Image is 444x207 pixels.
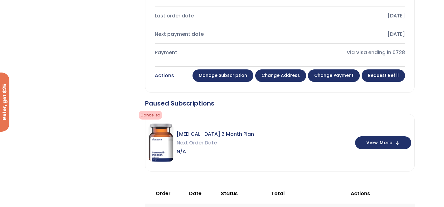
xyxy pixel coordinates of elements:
[193,69,253,82] a: Manage Subscription
[355,136,411,149] button: View More
[155,12,275,20] div: Last order date
[177,147,254,156] span: N/A
[362,69,405,82] a: Request Refill
[156,190,171,197] span: Order
[145,99,415,108] div: Paused Subscriptions
[285,30,405,39] div: [DATE]
[285,12,405,20] div: [DATE]
[149,124,173,162] img: Sermorelin 3 Month Plan
[221,190,238,197] span: Status
[271,190,285,197] span: Total
[189,190,202,197] span: Date
[351,190,370,197] span: Actions
[139,111,162,120] span: cancelled
[155,48,275,57] div: Payment
[177,139,254,147] span: Next Order Date
[308,69,360,82] a: Change payment
[155,30,275,39] div: Next payment date
[255,69,306,82] a: Change address
[285,48,405,57] div: Via Visa ending in 0728
[366,141,393,145] span: View More
[177,130,254,139] span: [MEDICAL_DATA] 3 Month Plan
[155,71,174,80] div: Actions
